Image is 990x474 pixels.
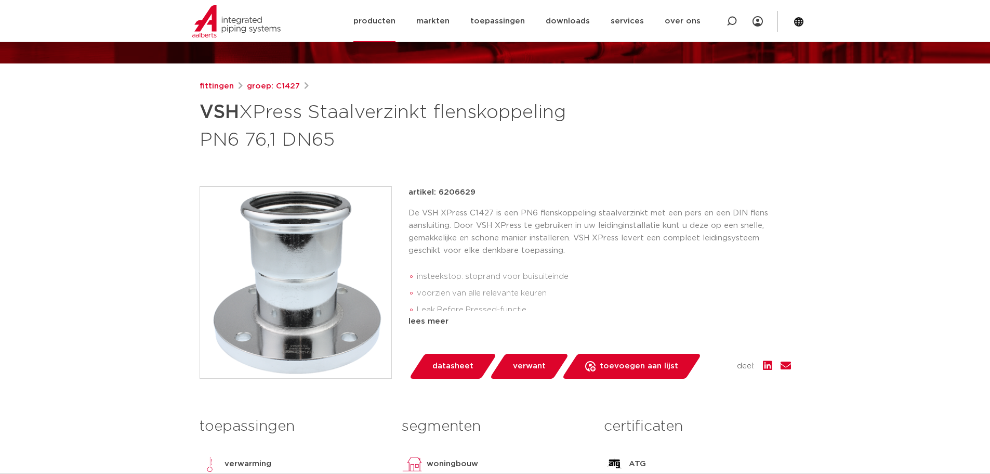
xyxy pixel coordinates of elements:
span: verwant [513,358,546,375]
span: datasheet [432,358,473,375]
strong: VSH [200,103,239,122]
p: verwarming [225,458,271,470]
h3: certificaten [604,416,790,437]
p: De VSH XPress C1427 is een PN6 flenskoppeling staalverzinkt met een pers en een DIN flens aanslui... [408,207,791,257]
span: toevoegen aan lijst [600,358,678,375]
a: datasheet [408,354,497,379]
a: fittingen [200,80,234,93]
h3: segmenten [402,416,588,437]
li: voorzien van alle relevante keuren [417,285,791,302]
span: deel: [737,360,755,373]
a: groep: C1427 [247,80,300,93]
a: verwant [489,354,569,379]
h1: XPress Staalverzinkt flenskoppeling PN6 76,1 DN65 [200,97,590,153]
li: Leak Before Pressed-functie [417,302,791,318]
img: Product Image for VSH XPress Staalverzinkt flenskoppeling PN6 76,1 DN65 [200,187,391,378]
div: lees meer [408,315,791,328]
p: artikel: 6206629 [408,186,476,199]
li: insteekstop: stoprand voor buisuiteinde [417,268,791,285]
h3: toepassingen [200,416,386,437]
p: ATG [629,458,646,470]
p: woningbouw [427,458,478,470]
